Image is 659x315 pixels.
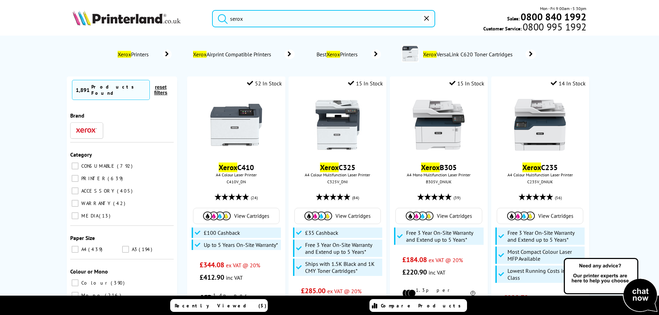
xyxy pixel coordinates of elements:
[336,213,370,219] span: View Cartridges
[501,212,579,220] a: View Cartridges
[507,212,535,220] img: Cartridges
[429,269,446,276] span: inc VAT
[113,200,127,206] span: 42
[399,212,478,220] a: View Cartridges
[520,13,586,20] a: 0800 840 1992
[80,163,116,169] span: CONSUMABLE
[88,246,104,252] span: 439
[108,175,125,182] span: 639
[429,257,463,263] span: ex VAT @ 20%
[175,303,267,309] span: Recently Viewed (5)
[294,179,381,184] div: C325V_DNI
[495,172,586,177] span: A4 Colour Multifunction Laser Printer
[437,213,472,219] span: View Cartridges
[320,163,355,172] a: XeroxC325
[304,212,332,220] img: Cartridges
[421,163,457,172] a: XeroxB305
[192,49,295,59] a: XeroxAirprint Compatible Printers
[80,292,104,298] span: Mono
[91,84,146,96] div: Products Found
[72,175,79,182] input: PRINTER 639
[210,99,262,151] img: Xerox-C410-Front-Main-Small.jpg
[192,51,274,58] span: Airprint Compatible Printers
[312,99,364,151] img: xerox-c325-front-small.jpg
[247,80,282,87] div: 52 In Stock
[413,99,465,151] img: Xerox-B305-Front-Small.jpg
[507,248,583,262] span: Most Compact Colour Laser MFP Available
[369,299,467,312] a: Compare Products
[139,246,154,252] span: 194
[352,191,359,204] span: (84)
[381,303,465,309] span: Compare Products
[305,241,381,255] span: Free 3 Year On-Site Warranty and Extend up to 5 Years*
[234,213,269,219] span: View Cartridges
[80,280,110,286] span: Colour
[406,229,482,243] span: Free 3 Year On-Site Warranty and Extend up to 5 Years*
[522,24,586,30] span: 0800 995 1992
[116,49,172,59] a: XeroxPrinters
[116,51,152,58] span: Printers
[315,51,361,58] span: Best Printers
[327,51,340,58] mark: Xerox
[496,179,584,184] div: C235V_DNIUK
[111,280,126,286] span: 390
[80,213,98,219] span: MEDIA
[72,200,79,207] input: WARRANTY 42
[72,279,79,286] input: Colour 390
[454,191,460,204] span: (39)
[514,99,566,151] img: Xerox-C235-Front-Main-Small.jpg
[80,246,88,252] span: A4
[76,128,97,133] img: Xerox
[150,84,172,96] button: reset filters
[327,288,361,295] span: ex VAT @ 20%
[507,229,583,243] span: Free 3 Year On-Site Warranty and Extend up to 5 Years*
[72,187,79,194] input: ACCESSORY 405
[118,51,131,58] mark: Xerox
[522,163,558,172] a: XeroxC235
[204,229,240,236] span: £100 Cashback
[393,172,484,177] span: A4 Mono Multifunction Laser Printer
[423,51,437,58] mark: Xerox
[305,229,338,236] span: £35 Cashback
[422,45,536,64] a: XeroxVersaLink C620 Toner Cartridges
[70,268,108,275] span: Colour or Mono
[315,49,381,59] a: BestXeroxPrinters
[117,163,134,169] span: 792
[73,10,181,26] img: Printerland Logo
[203,212,231,220] img: Cartridges
[540,5,586,12] span: Mon - Fri 9:00am - 5:30pm
[530,295,564,302] span: ex VAT @ 20%
[551,80,586,87] div: 14 In Stock
[402,255,427,264] span: £184.08
[555,191,562,204] span: (56)
[449,80,484,87] div: 15 In Stock
[117,188,134,194] span: 405
[200,292,273,305] li: 1.4p per mono page
[80,188,116,194] span: ACCESSORY
[395,179,483,184] div: B305V_DNIUK
[204,241,278,248] span: Up to 5 Years On-Site Warranty*
[122,246,129,253] input: A3 194
[305,260,381,274] span: Ships with 1.5K Black and 1K CMY Toner Cartridges*
[212,10,435,27] input: Search product or brand
[200,260,224,269] span: £344.08
[197,212,276,220] a: View Cartridges
[406,212,433,220] img: Cartridges
[507,15,520,22] span: Sales:
[170,299,268,312] a: Recently Viewed (5)
[402,268,427,277] span: £220.90
[70,151,92,158] span: Category
[226,274,243,281] span: inc VAT
[80,175,107,182] span: PRINTER
[193,51,207,58] mark: Xerox
[522,163,541,172] mark: Xerox
[402,45,419,62] img: C620V_DN-deptimage.jpg
[348,80,383,87] div: 15 In Stock
[99,213,112,219] span: 13
[192,179,280,184] div: C410V_DN
[80,200,112,206] span: WARRANTY
[562,257,659,314] img: Open Live Chat window
[251,191,258,204] span: (24)
[538,213,573,219] span: View Cartridges
[191,172,282,177] span: A4 Colour Laser Printer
